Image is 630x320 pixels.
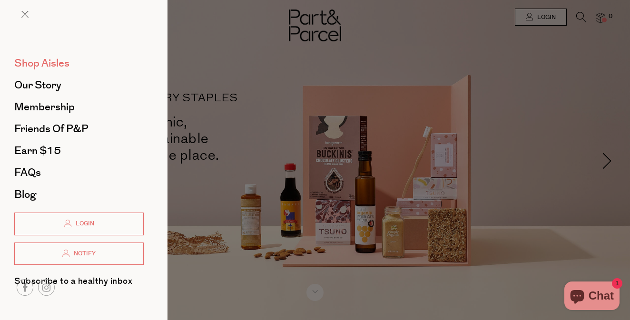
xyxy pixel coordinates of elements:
[14,124,144,134] a: Friends of P&P
[71,250,96,258] span: Notify
[14,56,69,71] span: Shop Aisles
[14,167,144,178] a: FAQs
[14,78,61,93] span: Our Story
[14,121,89,136] span: Friends of P&P
[14,189,144,200] a: Blog
[14,102,144,112] a: Membership
[73,220,94,228] span: Login
[14,58,144,68] a: Shop Aisles
[14,145,144,156] a: Earn $15
[14,80,144,90] a: Our Story
[14,165,41,180] span: FAQs
[561,281,622,312] inbox-online-store-chat: Shopify online store chat
[14,242,144,265] a: Notify
[14,213,144,235] a: Login
[14,143,61,158] span: Earn $15
[14,187,36,202] span: Blog
[14,99,75,115] span: Membership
